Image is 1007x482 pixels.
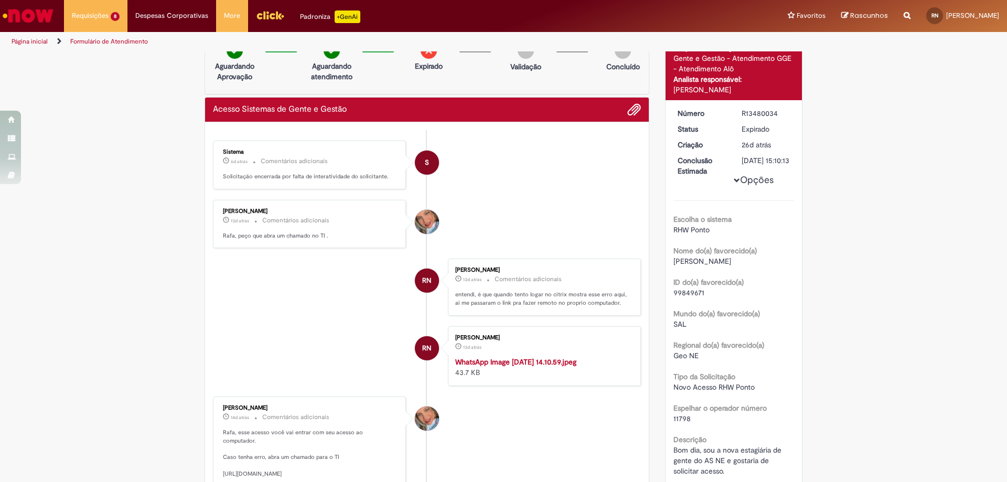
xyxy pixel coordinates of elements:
time: 16/09/2025 14:11:12 [463,344,481,350]
a: Página inicial [12,37,48,46]
span: 6d atrás [231,158,248,165]
p: Solicitação encerrada por falta de interatividade do solicitante. [223,173,398,181]
span: Requisições [72,10,109,21]
div: Expirado [742,124,790,134]
span: RN [422,336,431,361]
div: Rafaela Sanches Do Nascimento [415,269,439,293]
span: 8 [111,12,120,21]
span: 13d atrás [463,276,481,283]
span: 13d atrás [463,344,481,350]
dt: Status [670,124,734,134]
b: Nome do(a) favorecido(a) [673,246,757,255]
span: More [224,10,240,21]
span: S [425,150,429,175]
time: 24/09/2025 13:02:43 [231,158,248,165]
span: RN [931,12,938,19]
div: [PERSON_NAME] [673,84,795,95]
b: Espelhar o operador número [673,403,767,413]
div: R13480034 [742,108,790,119]
div: Jacqueline Andrade Galani [415,406,439,431]
span: [PERSON_NAME] [946,11,999,20]
div: Analista responsável: [673,74,795,84]
span: [PERSON_NAME] [673,256,731,266]
time: 16/09/2025 14:11:22 [463,276,481,283]
dt: Criação [670,140,734,150]
b: Mundo do(a) favorecido(a) [673,309,760,318]
span: Favoritos [797,10,826,21]
img: click_logo_yellow_360x200.png [256,7,284,23]
span: Novo Acesso RHW Ponto [673,382,755,392]
b: Escolha o sistema [673,215,732,224]
span: 14d atrás [231,414,249,421]
b: Regional do(a) favorecido(a) [673,340,764,350]
p: Aguardando atendimento [306,61,357,82]
span: 99849671 [673,288,704,297]
small: Comentários adicionais [262,413,329,422]
div: [PERSON_NAME] [455,335,630,341]
ul: Trilhas de página [8,32,663,51]
p: +GenAi [335,10,360,23]
a: WhatsApp Image [DATE] 14.10.59.jpeg [455,357,576,367]
div: Jacqueline Andrade Galani [415,210,439,234]
span: 26d atrás [742,140,771,149]
p: Validação [510,61,541,72]
a: Rascunhos [841,11,888,21]
time: 16/09/2025 15:02:43 [231,218,249,224]
div: [PERSON_NAME] [455,267,630,273]
div: [PERSON_NAME] [223,208,398,215]
div: Gente e Gestão - Atendimento GGE - Atendimento Alô [673,53,795,74]
p: Expirado [415,61,443,71]
div: 43.7 KB [455,357,630,378]
p: Rafa, peço que abra um chamado no TI . [223,232,398,240]
small: Comentários adicionais [262,216,329,225]
small: Comentários adicionais [261,157,328,166]
img: ServiceNow [1,5,55,26]
b: ID do(a) favorecido(a) [673,277,744,287]
span: Geo NE [673,351,699,360]
span: Bom dia, sou a nova estagiária de gente do AS NE e gostaria de solicitar acesso. [673,445,784,476]
span: RN [422,268,431,293]
span: Despesas Corporativas [135,10,208,21]
div: Padroniza [300,10,360,23]
p: Concluído [606,61,640,72]
div: 04/09/2025 10:29:38 [742,140,790,150]
div: [DATE] 15:10:13 [742,155,790,166]
div: [PERSON_NAME] [223,405,398,411]
a: Formulário de Atendimento [70,37,148,46]
p: Rafa, esse acesso você vai entrar com seu acesso ao computador. Caso tenha erro, abra um chamado ... [223,429,398,478]
span: SAL [673,319,687,329]
small: Comentários adicionais [495,275,562,284]
div: Rafaela Sanches Do Nascimento [415,336,439,360]
div: Sistema [223,149,398,155]
dt: Conclusão Estimada [670,155,734,176]
span: RHW Ponto [673,225,710,234]
p: entendi, é que quando tento logar no citrix mostra esse erro aqui, ai me passaram o link pra faze... [455,291,630,307]
span: Rascunhos [850,10,888,20]
button: Adicionar anexos [627,103,641,116]
span: 11798 [673,414,691,423]
time: 16/09/2025 13:43:05 [231,414,249,421]
time: 04/09/2025 10:29:38 [742,140,771,149]
h2: Acesso Sistemas de Gente e Gestão Histórico de tíquete [213,105,347,114]
p: Aguardando Aprovação [209,61,260,82]
b: Tipo da Solicitação [673,372,735,381]
span: 13d atrás [231,218,249,224]
dt: Número [670,108,734,119]
b: Descrição [673,435,706,444]
div: System [415,151,439,175]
